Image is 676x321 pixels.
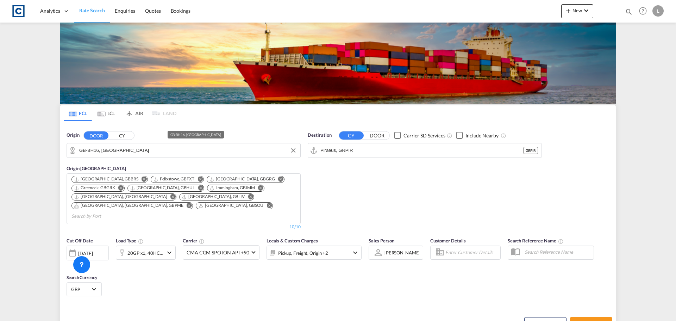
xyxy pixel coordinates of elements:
[384,250,420,255] div: [PERSON_NAME]
[74,185,115,191] div: Greenock, GBGRK
[198,203,265,209] div: Press delete to remove this chip.
[40,7,60,14] span: Analytics
[74,176,138,182] div: Bristol, GBBRS
[193,185,204,192] button: Remove
[67,246,109,260] div: [DATE]
[170,131,221,138] div: GB-BH16, [GEOGRAPHIC_DATA]
[171,8,190,14] span: Bookings
[79,7,105,13] span: Rate Search
[64,105,176,121] md-pagination-wrapper: Use the left and right arrow keys to navigate between tabs
[60,23,616,104] img: LCL+%26+FCL+BACKGROUND.png
[74,176,140,182] div: Press delete to remove this chip.
[262,203,273,210] button: Remove
[183,238,205,243] span: Carrier
[254,185,264,192] button: Remove
[84,131,108,140] button: DOOR
[320,145,523,156] input: Search by Port
[70,284,98,294] md-select: Select Currency: £ GBPUnited Kingdom Pound
[67,275,97,280] span: Search Currency
[456,132,499,139] md-checkbox: Checkbox No Ink
[67,166,126,171] span: Origin [GEOGRAPHIC_DATA]
[130,185,195,191] div: Hull, GBHUL
[351,248,359,257] md-icon: icon-chevron-down
[153,176,196,182] div: Press delete to remove this chip.
[153,176,194,182] div: Felixstowe, GBFXT
[445,247,498,258] input: Enter Customer Details
[165,194,176,201] button: Remove
[625,8,633,18] div: icon-magnify
[209,185,256,191] div: Press delete to remove this chip.
[465,132,499,139] div: Include Nearby
[652,5,664,17] div: L
[116,246,176,260] div: 20GP x1 40HC x1icon-chevron-down
[625,8,633,16] md-icon: icon-magnify
[209,176,276,182] div: Press delete to remove this chip.
[564,6,572,15] md-icon: icon-plus 400-fg
[127,248,163,258] div: 20GP x1 40HC x1
[74,194,167,200] div: London Gateway Port, GBLGP
[74,203,185,209] div: Press delete to remove this chip.
[114,185,124,192] button: Remove
[289,224,301,230] div: 10/10
[501,133,506,138] md-icon: Unchecked: Ignores neighbouring ports when fetching rates.Checked : Includes neighbouring ports w...
[182,203,193,210] button: Remove
[243,194,254,201] button: Remove
[92,105,120,121] md-tab-item: LCL
[79,145,297,156] input: Search by Door
[339,131,364,140] button: CY
[403,132,445,139] div: Carrier SD Services
[278,248,328,258] div: Pickup Freight Origin Origin Custom Factory Stuffing
[564,8,590,13] span: New
[430,238,466,243] span: Customer Details
[67,238,93,243] span: Cut Off Date
[308,132,332,139] span: Destination
[508,238,564,243] span: Search Reference Name
[182,194,246,200] div: Press delete to remove this chip.
[145,8,161,14] span: Quotes
[193,176,204,183] button: Remove
[182,194,245,200] div: Liverpool, GBLIV
[67,143,300,158] md-input-container: GB-BH16, Dorset
[288,145,299,156] button: Clear Input
[67,132,79,139] span: Origin
[365,131,389,140] button: DOOR
[209,176,275,182] div: Grangemouth, GBGRG
[71,211,138,222] input: Search by Port
[637,5,652,18] div: Help
[165,248,174,257] md-icon: icon-chevron-down
[308,143,542,158] md-input-container: Piraeus, GRPIR
[78,250,93,257] div: [DATE]
[138,239,144,244] md-icon: icon-information-outline
[125,109,133,115] md-icon: icon-airplane
[71,286,91,292] span: GBP
[637,5,649,17] span: Help
[74,194,168,200] div: Press delete to remove this chip.
[11,3,26,19] img: 1fdb9190129311efbfaf67cbb4249bed.jpeg
[369,238,394,243] span: Sales Person
[70,174,297,222] md-chips-wrap: Chips container. Use arrow keys to select chips.
[187,249,249,256] span: CMA CGM SPOTON API +90
[447,133,452,138] md-icon: Unchecked: Search for CY (Container Yard) services for all selected carriers.Checked : Search for...
[120,105,148,121] md-tab-item: AIR
[523,147,538,154] div: GRPIR
[582,6,590,15] md-icon: icon-chevron-down
[115,8,135,14] span: Enquiries
[558,239,564,244] md-icon: Your search will be saved by the below given name
[384,247,421,258] md-select: Sales Person: Lauren Prentice
[116,238,144,243] span: Load Type
[198,203,264,209] div: Southampton, GBSOU
[267,246,362,260] div: Pickup Freight Origin Origin Custom Factory Stuffingicon-chevron-down
[137,176,148,183] button: Remove
[561,4,593,18] button: icon-plus 400-fgNewicon-chevron-down
[130,185,196,191] div: Press delete to remove this chip.
[274,176,284,183] button: Remove
[394,132,445,139] md-checkbox: Checkbox No Ink
[74,185,117,191] div: Press delete to remove this chip.
[109,131,134,140] button: CY
[64,105,92,121] md-tab-item: FCL
[267,238,318,243] span: Locals & Custom Charges
[209,185,255,191] div: Immingham, GBIMM
[74,203,183,209] div: Portsmouth, HAM, GBPME
[67,259,72,269] md-datepicker: Select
